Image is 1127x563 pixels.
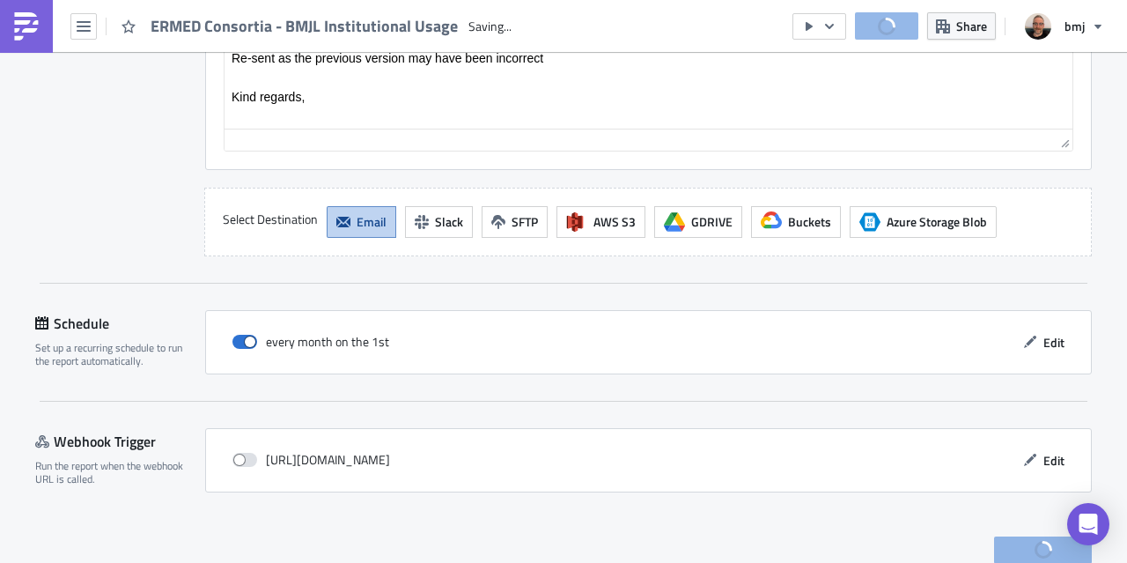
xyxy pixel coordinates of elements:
[788,212,831,231] span: Buckets
[1014,329,1073,356] button: Edit
[593,212,636,231] span: AWS S3
[691,212,733,231] span: GDRIVE
[1054,130,1072,151] div: Resize
[927,12,996,40] button: Share
[7,7,841,21] p: Hi [PERSON_NAME],
[1064,17,1085,35] span: bmj
[7,85,841,99] p: Re-sent as the previous version may have been incorrect
[1067,503,1109,545] div: Open Intercom Messenger
[7,123,841,137] p: Kind regards,
[1014,447,1073,474] button: Edit
[512,212,538,231] span: SFTP
[35,428,205,455] div: Webhook Trigger
[232,329,389,355] div: every month on the 1st
[751,206,841,238] button: Buckets
[7,7,841,176] body: Rich Text Area. Press ALT-0 for help.
[35,310,205,337] div: Schedule
[556,206,645,238] button: AWS S3
[482,206,548,238] button: SFTP
[859,211,880,233] span: Azure Storage Blob
[357,212,387,231] span: Email
[956,17,987,35] span: Share
[35,459,194,486] div: Run the report when the webhook URL is called.
[12,12,41,41] img: PushMetrics
[1014,7,1114,46] button: bmj
[435,212,463,231] span: Slack
[1043,333,1064,352] span: Edit
[405,206,473,238] button: Slack
[654,206,742,238] button: GDRIVE
[151,16,460,36] span: ERMED Consortia - BMJL Institutional Usage
[232,447,390,473] div: [URL][DOMAIN_NAME]
[1023,11,1053,41] img: Avatar
[35,341,194,368] div: Set up a recurring schedule to run the report automatically.
[850,206,997,238] button: Azure Storage BlobAzure Storage Blob
[887,212,987,231] span: Azure Storage Blob
[7,46,841,60] p: Please find attached the report for ERMED BMJ Learning.
[1043,451,1064,470] span: Edit
[468,19,512,34] span: Saving...
[223,206,318,233] label: Select Destination
[327,206,396,238] button: Email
